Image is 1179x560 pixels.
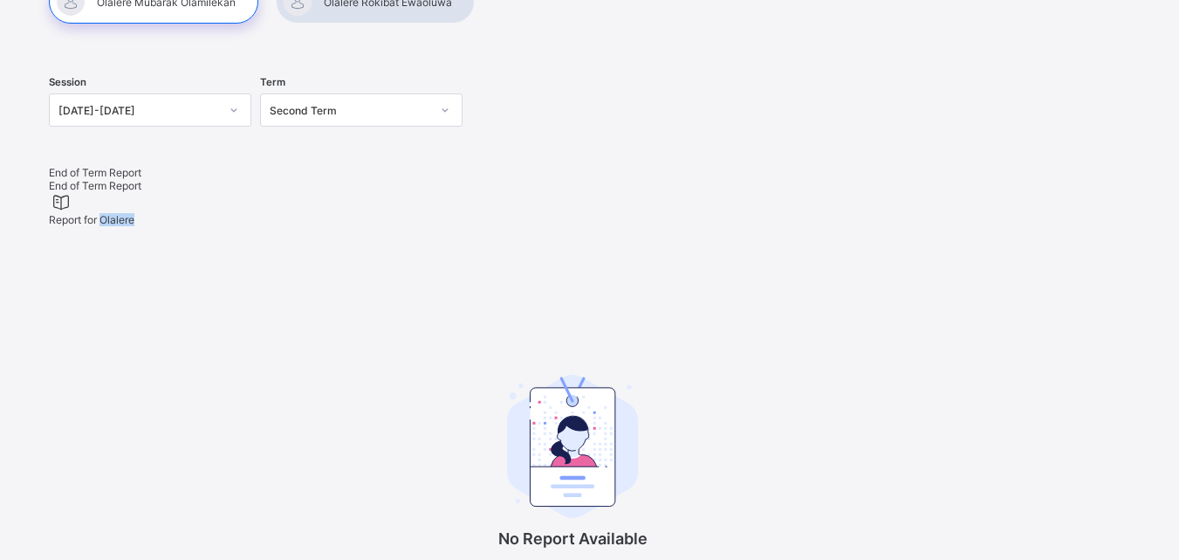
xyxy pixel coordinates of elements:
[49,166,141,179] span: End of Term Report
[49,179,141,192] span: End of Term Report
[260,76,285,88] span: Term
[270,104,430,117] div: Second Term
[58,104,219,117] div: [DATE]-[DATE]
[49,213,134,226] span: Report for Olalere
[507,375,638,518] img: student.207b5acb3037b72b59086e8b1a17b1d0.svg
[398,529,747,548] p: No Report Available
[49,76,86,88] span: Session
